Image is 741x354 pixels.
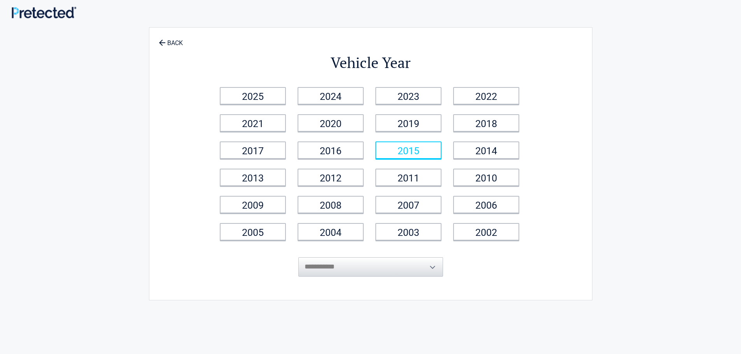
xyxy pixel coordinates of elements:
a: 2015 [375,141,441,159]
a: 2016 [298,141,364,159]
a: 2009 [220,196,286,213]
a: 2020 [298,114,364,132]
a: 2018 [453,114,519,132]
a: 2019 [375,114,441,132]
a: 2010 [453,169,519,186]
a: 2021 [220,114,286,132]
a: 2014 [453,141,519,159]
a: 2022 [453,87,519,105]
a: 2003 [375,223,441,241]
img: Main Logo [12,7,76,18]
a: 2005 [220,223,286,241]
a: 2023 [375,87,441,105]
a: 2024 [298,87,364,105]
a: 2004 [298,223,364,241]
a: 2011 [375,169,441,186]
a: 2025 [220,87,286,105]
a: 2002 [453,223,519,241]
a: BACK [157,33,184,46]
a: 2013 [220,169,286,186]
a: 2007 [375,196,441,213]
a: 2012 [298,169,364,186]
a: 2008 [298,196,364,213]
a: 2006 [453,196,519,213]
h2: Vehicle Year [215,53,526,73]
a: 2017 [220,141,286,159]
